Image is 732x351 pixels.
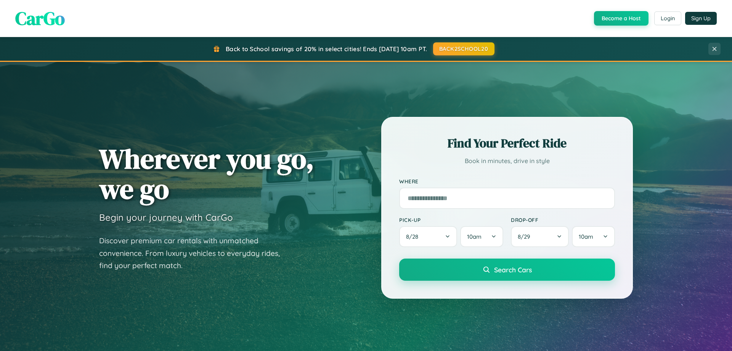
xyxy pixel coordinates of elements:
h1: Wherever you go, we go [99,144,314,204]
button: Search Cars [399,259,615,281]
button: 10am [572,226,615,247]
button: Sign Up [685,12,717,25]
span: 8 / 28 [406,233,422,240]
span: CarGo [15,6,65,31]
p: Discover premium car rentals with unmatched convenience. From luxury vehicles to everyday rides, ... [99,235,290,272]
label: Pick-up [399,217,503,223]
h2: Find Your Perfect Ride [399,135,615,152]
label: Drop-off [511,217,615,223]
button: Become a Host [594,11,649,26]
button: BACK2SCHOOL20 [433,42,494,55]
span: Search Cars [494,265,532,274]
button: 10am [460,226,503,247]
span: 8 / 29 [518,233,534,240]
span: 10am [467,233,482,240]
span: 10am [579,233,593,240]
button: Login [654,11,681,25]
label: Where [399,178,615,184]
button: 8/29 [511,226,569,247]
h3: Begin your journey with CarGo [99,212,233,223]
span: Back to School savings of 20% in select cities! Ends [DATE] 10am PT. [226,45,427,53]
button: 8/28 [399,226,457,247]
p: Book in minutes, drive in style [399,155,615,167]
